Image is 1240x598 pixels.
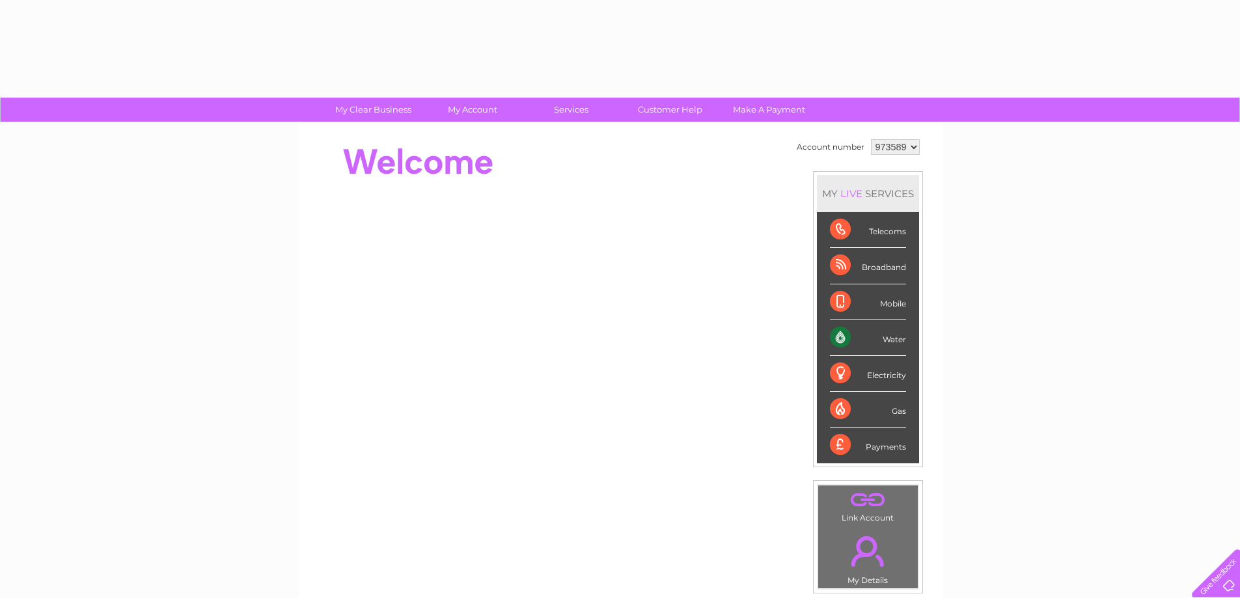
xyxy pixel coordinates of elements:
[715,98,823,122] a: Make A Payment
[830,392,906,428] div: Gas
[419,98,526,122] a: My Account
[818,525,918,589] td: My Details
[830,212,906,248] div: Telecoms
[320,98,427,122] a: My Clear Business
[821,489,915,511] a: .
[517,98,625,122] a: Services
[830,428,906,463] div: Payments
[838,187,865,200] div: LIVE
[830,284,906,320] div: Mobile
[821,528,915,574] a: .
[817,175,919,212] div: MY SERVICES
[830,248,906,284] div: Broadband
[793,136,868,158] td: Account number
[818,485,918,526] td: Link Account
[830,356,906,392] div: Electricity
[616,98,724,122] a: Customer Help
[830,320,906,356] div: Water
